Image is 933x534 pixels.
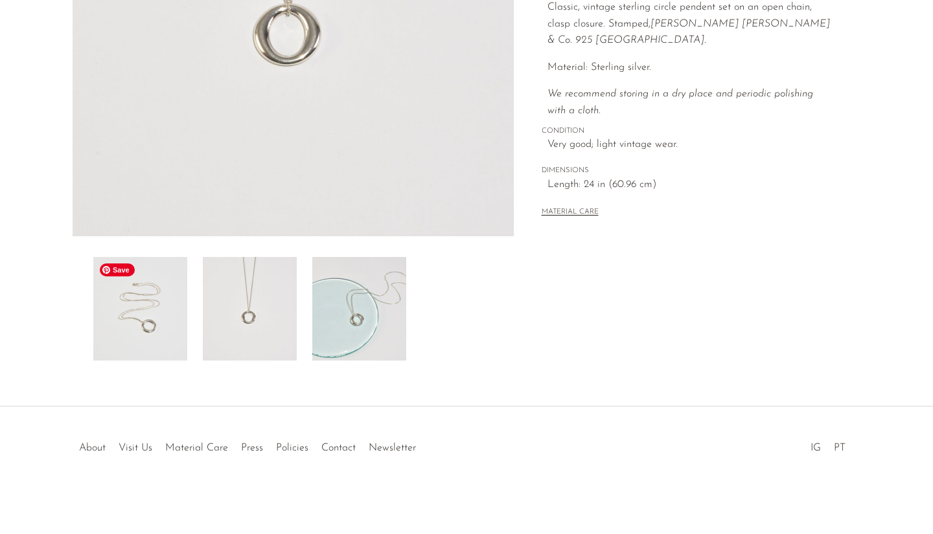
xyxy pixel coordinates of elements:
[100,263,135,276] span: Save
[804,432,852,457] ul: Social Medias
[542,126,833,137] span: CONDITION
[811,443,821,453] a: IG
[241,443,263,453] a: Press
[79,443,106,453] a: About
[547,89,813,116] i: We recommend storing in a dry place and periodic polishing with a cloth.
[276,443,308,453] a: Policies
[547,60,833,76] p: Material: Sterling silver.
[547,137,833,153] span: Very good; light vintage wear.
[542,165,833,177] span: DIMENSIONS
[93,257,187,361] img: Peretti 'O' Pendant Necklace
[834,443,846,453] a: PT
[542,208,599,217] button: MATERIAL CARE
[547,19,830,46] em: [PERSON_NAME] [PERSON_NAME] & Co. 925 [GEOGRAPHIC_DATA].
[119,443,152,453] a: Visit Us
[73,432,422,457] ul: Quick links
[321,443,356,453] a: Contact
[547,177,833,194] span: Length: 24 in (60.96 cm)
[203,257,297,361] img: Peretti 'O' Pendant Necklace
[312,257,406,361] img: Peretti 'O' Pendant Necklace
[165,443,228,453] a: Material Care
